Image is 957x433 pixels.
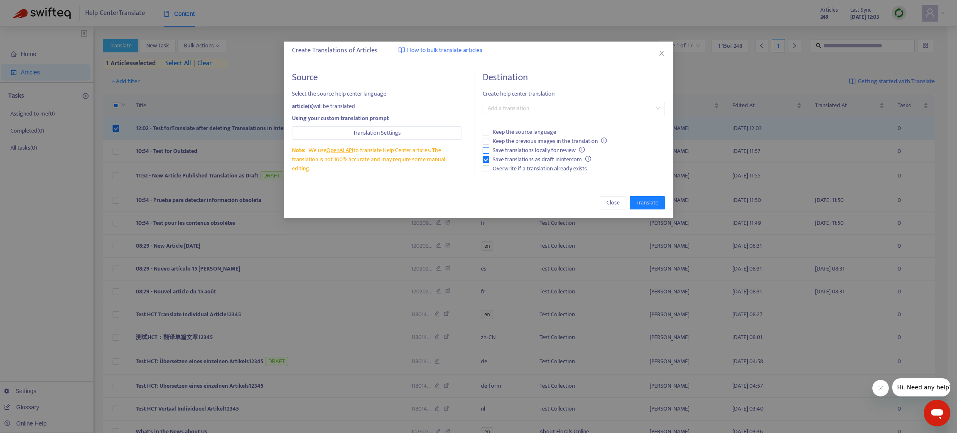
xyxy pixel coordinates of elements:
span: close [658,50,665,57]
div: Using your custom translation prompt [292,114,461,123]
a: How to bulk translate articles [398,46,482,55]
span: info-circle [601,138,607,143]
iframe: Close message [872,380,889,396]
span: Note: [292,145,305,155]
span: Save translations locally for review [489,146,588,155]
div: will be translated [292,102,461,111]
span: info-circle [579,147,585,153]
span: Select the source help center language [292,89,461,98]
div: Create Translations of Articles [292,46,665,56]
span: Keep the previous images in the translation [489,137,610,146]
iframe: Button to launch messaging window [924,400,950,426]
span: Hi. Need any help? [5,6,60,12]
span: How to bulk translate articles [407,46,482,55]
a: OpenAI API [326,145,353,155]
button: Translation Settings [292,126,461,140]
h4: Destination [483,72,665,83]
strong: article(s) [292,101,314,111]
span: Save translations as draft in Intercom [489,155,594,164]
span: Overwrite if a translation already exists [489,164,590,173]
span: Keep the source language [489,128,559,137]
span: info-circle [585,156,591,162]
iframe: Message from company [892,378,950,396]
button: Close [657,49,666,58]
span: Close [606,198,620,207]
button: Translate [630,196,665,209]
span: Translation Settings [353,128,401,138]
h4: Source [292,72,461,83]
div: We use to translate Help Center articles. The translation is not 100% accurate and may require so... [292,146,461,173]
button: Close [600,196,626,209]
img: image-link [398,47,405,54]
span: Create help center translation [483,89,665,98]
